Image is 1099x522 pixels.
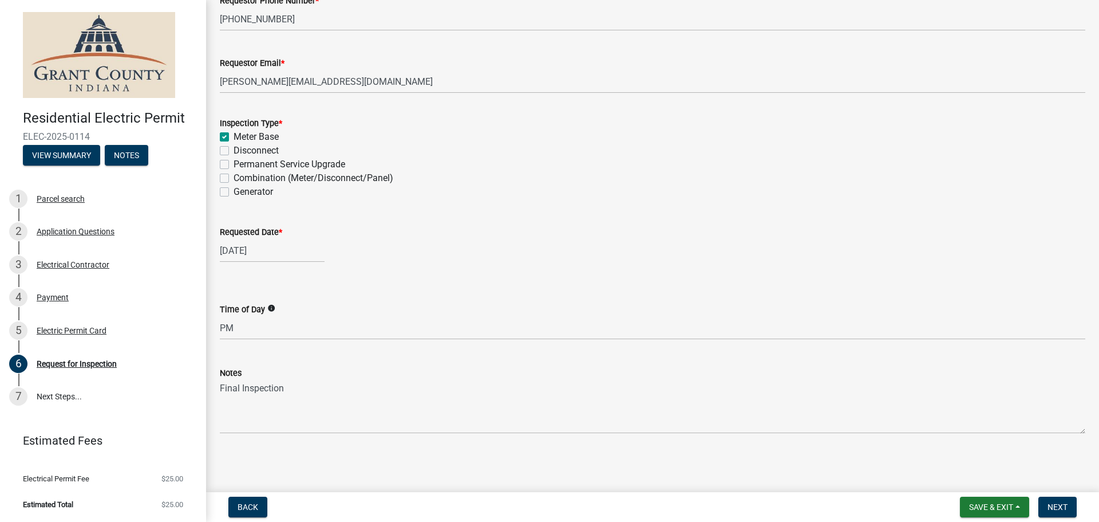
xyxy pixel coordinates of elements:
[234,185,273,199] label: Generator
[969,503,1013,512] span: Save & Exit
[234,171,393,185] label: Combination (Meter/Disconnect/Panel)
[9,355,27,373] div: 6
[9,321,27,340] div: 5
[960,497,1029,517] button: Save & Exit
[9,387,27,406] div: 7
[220,239,325,262] input: mm/dd/yyyy
[23,145,100,166] button: View Summary
[267,304,275,312] i: info
[23,475,89,482] span: Electrical Permit Fee
[1038,497,1077,517] button: Next
[220,60,284,68] label: Requestor Email
[234,158,345,171] label: Permanent Service Upgrade
[220,306,265,314] label: Time of Day
[23,12,175,98] img: Grant County, Indiana
[234,144,279,158] label: Disconnect
[220,120,282,128] label: Inspection Type
[105,151,148,160] wm-modal-confirm: Notes
[23,110,197,127] h4: Residential Electric Permit
[9,429,188,452] a: Estimated Fees
[23,151,100,160] wm-modal-confirm: Summary
[37,360,117,368] div: Request for Inspection
[37,261,109,269] div: Electrical Contractor
[37,227,114,236] div: Application Questions
[161,501,183,508] span: $25.00
[220,370,242,378] label: Notes
[37,327,106,335] div: Electric Permit Card
[9,288,27,307] div: 4
[23,131,183,142] span: ELEC-2025-0114
[37,195,85,203] div: Parcel search
[9,222,27,241] div: 2
[234,130,279,144] label: Meter Base
[1047,503,1068,512] span: Next
[9,190,27,208] div: 1
[37,293,69,301] div: Payment
[161,475,183,482] span: $25.00
[9,256,27,274] div: 3
[23,501,73,508] span: Estimated Total
[105,145,148,166] button: Notes
[238,503,258,512] span: Back
[220,229,282,237] label: Requested Date
[228,497,267,517] button: Back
